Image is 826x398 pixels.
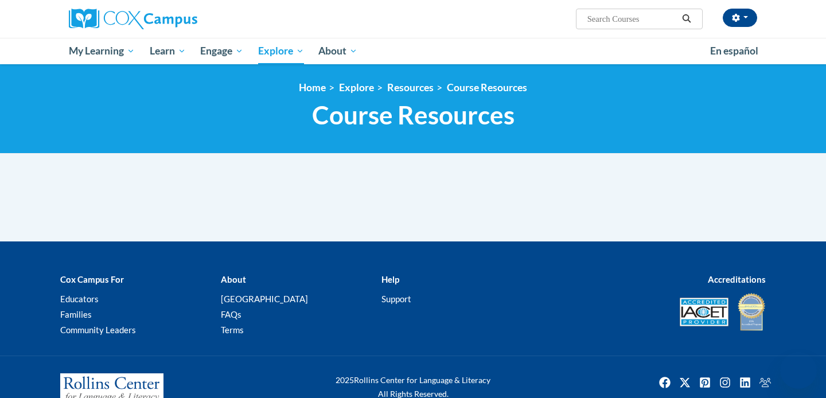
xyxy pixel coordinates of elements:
a: Facebook Group [756,373,774,392]
a: Linkedin [736,373,754,392]
a: Learn [142,38,193,64]
img: Accredited IACET® Provider [680,298,728,326]
img: Instagram icon [716,373,734,392]
button: Search [678,12,695,26]
span: Engage [200,44,243,58]
span: My Learning [69,44,135,58]
a: Instagram [716,373,734,392]
span: 2025 [336,375,354,385]
input: Search Courses [586,12,678,26]
a: Terms [221,325,244,335]
b: Cox Campus For [60,274,124,284]
a: FAQs [221,309,241,319]
a: Cox Campus [69,9,287,29]
span: Explore [258,44,304,58]
img: Twitter icon [676,373,694,392]
img: Pinterest icon [696,373,714,392]
b: About [221,274,246,284]
iframe: Button to launch messaging window [780,352,817,389]
a: Facebook [656,373,674,392]
a: En español [703,39,766,63]
b: Accreditations [708,274,766,284]
a: Pinterest [696,373,714,392]
a: Educators [60,294,99,304]
a: Support [381,294,411,304]
span: En español [710,45,758,57]
a: Resources [387,81,434,93]
button: Account Settings [723,9,757,27]
b: Help [381,274,399,284]
a: [GEOGRAPHIC_DATA] [221,294,308,304]
a: Home [299,81,326,93]
div: Main menu [52,38,774,64]
a: My Learning [61,38,142,64]
img: Cox Campus [69,9,197,29]
span: Course Resources [312,100,515,130]
a: Community Leaders [60,325,136,335]
a: Explore [339,81,374,93]
a: Course Resources [447,81,527,93]
a: Families [60,309,92,319]
a: Engage [193,38,251,64]
a: Twitter [676,373,694,392]
span: Learn [150,44,186,58]
img: IDA® Accredited [737,292,766,332]
a: Explore [251,38,311,64]
span: About [318,44,357,58]
a: About [311,38,365,64]
img: Facebook icon [656,373,674,392]
img: LinkedIn icon [736,373,754,392]
img: Facebook group icon [756,373,774,392]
